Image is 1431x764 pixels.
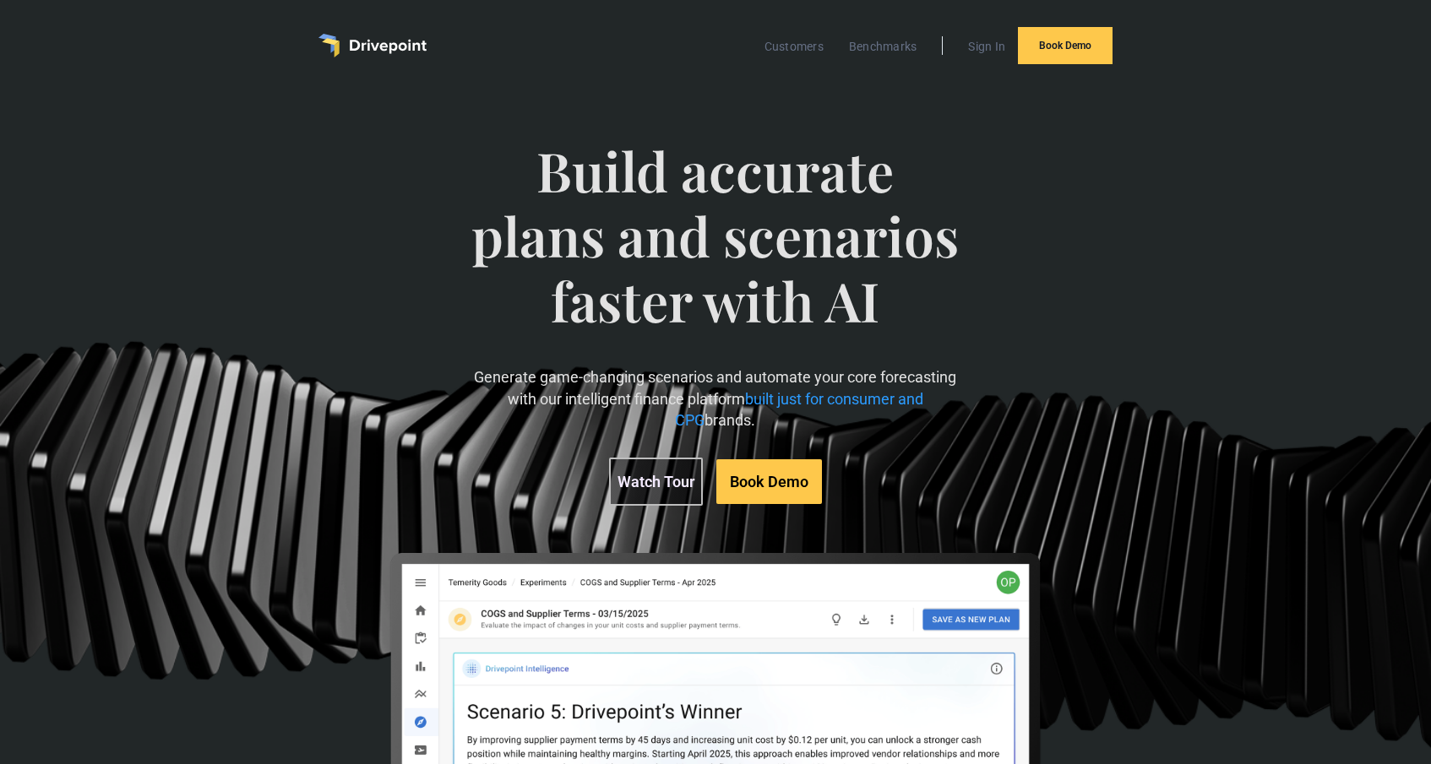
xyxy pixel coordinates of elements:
span: built just for consumer and CPG [675,390,923,429]
a: home [318,34,427,57]
a: Book Demo [716,459,822,504]
a: Sign In [960,35,1014,57]
a: Benchmarks [841,35,926,57]
a: Book Demo [1018,27,1113,64]
p: Generate game-changing scenarios and automate your core forecasting with our intelligent finance ... [470,366,960,431]
a: Watch Tour [609,458,703,506]
a: Customers [756,35,832,57]
span: Build accurate plans and scenarios faster with AI [470,138,960,366]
